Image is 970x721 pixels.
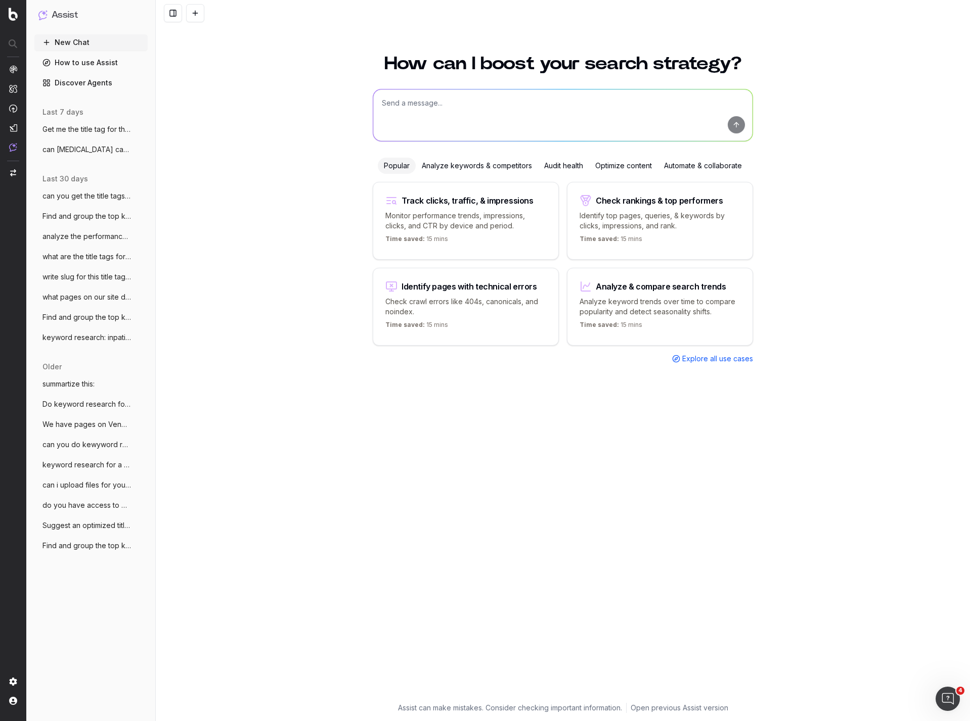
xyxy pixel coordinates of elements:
[589,158,658,174] div: Optimize content
[385,321,425,328] span: Time saved:
[580,235,619,243] span: Time saved:
[34,121,148,137] button: Get me the title tag for the Arcadia ove
[10,169,16,176] img: Switch project
[38,8,144,22] button: Assist
[140,616,155,637] span: 😞
[42,419,131,429] span: We have pages on Venmo and CashApp refer
[385,321,448,333] p: 15 mins
[34,208,148,224] button: Find and group the top keywords for [PERSON_NAME]
[193,616,207,637] span: 😃
[42,312,131,322] span: Find and group the top keywords for sta
[34,269,148,285] button: write slug for this title tag: Starwood
[7,4,26,23] button: go back
[166,616,181,637] span: 😐
[596,282,726,291] div: Analyze & compare search trends
[416,158,538,174] div: Analyze keywords & competitors
[42,332,131,343] span: keyword research: inpatient rehab
[385,211,546,231] p: Monitor performance trends, impressions, clicks, and CTR by device and period.
[538,158,589,174] div: Audit health
[9,678,17,686] img: Setting
[42,145,131,155] span: can [MEDICAL_DATA] cause [MEDICAL_DATA] 64 [MEDICAL_DATA] cl
[580,235,642,247] p: 15 mins
[42,500,131,510] span: do you have access to my SEM Rush data
[398,703,622,713] p: Assist can make mistakes. Consider checking important information.
[34,188,148,204] button: can you get the title tags for all pages
[580,321,642,333] p: 15 mins
[936,687,960,711] iframe: Intercom live chat
[42,440,131,450] span: can you do kewyword research for this pa
[34,538,148,554] button: Find and group the top keywords for acco
[402,282,537,291] div: Identify pages with technical errors
[34,517,148,534] button: Suggest an optimized title and descripti
[34,309,148,325] button: Find and group the top keywords for sta
[373,55,753,73] h1: How can I boost your search strategy?
[42,272,131,282] span: write slug for this title tag: Starwood
[9,104,17,113] img: Activation
[385,297,546,317] p: Check crawl errors like 404s, canonicals, and noindex.
[42,362,62,372] span: older
[42,191,131,201] span: can you get the title tags for all pages
[304,4,323,23] button: Collapse window
[385,235,425,243] span: Time saved:
[38,10,48,20] img: Assist
[34,376,148,392] button: summartize this:
[42,124,131,134] span: Get me the title tag for the Arcadia ove
[34,55,148,71] a: How to use Assist
[9,8,18,21] img: Botify logo
[42,292,131,302] span: what pages on our site deal with shift d
[9,65,17,73] img: Analytics
[42,211,131,221] span: Find and group the top keywords for [PERSON_NAME]
[34,228,148,245] button: analyze the performance of our page on s
[34,329,148,346] button: keyword research: inpatient rehab
[42,107,83,117] span: last 7 days
[161,616,187,637] span: neutral face reaction
[42,399,131,409] span: Do keyword research for a lawsuit invest
[42,541,131,551] span: Find and group the top keywords for acco
[42,480,131,490] span: can i upload files for you to analyze
[42,379,95,389] span: summartize this:
[9,84,17,93] img: Intelligence
[34,416,148,432] button: We have pages on Venmo and CashApp refer
[34,497,148,513] button: do you have access to my SEM Rush data
[682,354,753,364] span: Explore all use cases
[34,141,148,158] button: can [MEDICAL_DATA] cause [MEDICAL_DATA] 64 [MEDICAL_DATA] cl
[378,158,416,174] div: Popular
[42,231,131,242] span: analyze the performance of our page on s
[323,4,341,22] div: Close
[631,703,728,713] a: Open previous Assist version
[402,197,534,205] div: Track clicks, traffic, & impressions
[34,477,148,493] button: can i upload files for you to analyze
[34,457,148,473] button: keyword research for a page about a mass
[658,158,748,174] div: Automate & collaborate
[580,297,740,317] p: Analyze keyword trends over time to compare popularity and detect seasonality shifts.
[134,649,214,657] a: Open in help center
[34,289,148,305] button: what pages on our site deal with shift d
[187,616,213,637] span: smiley reaction
[42,460,131,470] span: keyword research for a page about a mass
[385,235,448,247] p: 15 mins
[9,124,17,132] img: Studio
[34,34,148,51] button: New Chat
[596,197,723,205] div: Check rankings & top performers
[672,354,753,364] a: Explore all use cases
[34,75,148,91] a: Discover Agents
[42,252,131,262] span: what are the title tags for pages dealin
[42,174,88,184] span: last 30 days
[135,616,161,637] span: disappointed reaction
[42,520,131,531] span: Suggest an optimized title and descripti
[34,396,148,412] button: Do keyword research for a lawsuit invest
[580,321,619,328] span: Time saved:
[580,211,740,231] p: Identify top pages, queries, & keywords by clicks, impressions, and rank.
[9,697,17,705] img: My account
[956,687,964,695] span: 4
[12,606,336,617] div: Did this answer your question?
[52,8,78,22] h1: Assist
[9,143,17,152] img: Assist
[34,249,148,265] button: what are the title tags for pages dealin
[34,437,148,453] button: can you do kewyword research for this pa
